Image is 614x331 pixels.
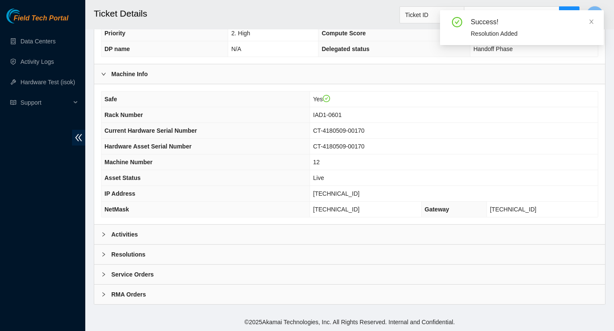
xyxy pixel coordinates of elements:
[490,206,536,213] span: [TECHNICAL_ID]
[313,143,365,150] span: CT-4180509-00170
[104,96,117,103] span: Safe
[101,272,106,277] span: right
[10,100,16,106] span: read
[101,71,106,77] span: right
[104,46,130,52] span: DP name
[313,174,324,181] span: Live
[104,190,135,197] span: IP Address
[313,159,320,165] span: 12
[471,29,594,38] div: Resolution Added
[313,206,359,213] span: [TECHNICAL_ID]
[111,230,138,239] b: Activities
[20,79,75,86] a: Hardware Test (isok)
[6,9,43,23] img: Akamai Technologies
[14,14,68,23] span: Field Tech Portal
[111,270,154,279] b: Service Orders
[586,6,603,23] button: J
[321,46,369,52] span: Delegated status
[111,69,148,79] b: Machine Info
[111,250,145,259] b: Resolutions
[313,190,359,197] span: [TECHNICAL_ID]
[94,64,605,84] div: Machine Info
[321,30,365,37] span: Compute Score
[313,111,342,118] span: IAD1-0601
[313,127,365,134] span: CT-4180509-00170
[101,252,106,257] span: right
[464,6,559,23] input: Enter text here...
[559,6,579,23] button: search
[111,290,146,299] b: RMA Orders
[101,292,106,297] span: right
[593,9,597,20] span: J
[231,30,250,37] span: 2. High
[104,127,197,134] span: Current Hardware Serial Number
[323,95,330,103] span: check-circle
[588,19,594,25] span: close
[425,206,449,213] span: Gateway
[72,130,85,146] span: double-left
[405,9,459,21] span: Ticket ID
[20,94,71,111] span: Support
[471,17,594,27] div: Success!
[20,58,54,65] a: Activity Logs
[94,265,605,284] div: Service Orders
[104,159,153,165] span: Machine Number
[94,225,605,244] div: Activities
[104,206,129,213] span: NetMask
[6,15,68,26] a: Akamai TechnologiesField Tech Portal
[104,143,191,150] span: Hardware Asset Serial Number
[104,174,141,181] span: Asset Status
[85,313,614,331] footer: © 2025 Akamai Technologies, Inc. All Rights Reserved. Internal and Confidential.
[104,30,125,37] span: Priority
[20,38,55,45] a: Data Centers
[231,46,241,52] span: N/A
[94,285,605,304] div: RMA Orders
[104,111,143,118] span: Rack Number
[94,245,605,264] div: Resolutions
[313,96,330,103] span: Yes
[101,232,106,237] span: right
[452,17,462,27] span: check-circle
